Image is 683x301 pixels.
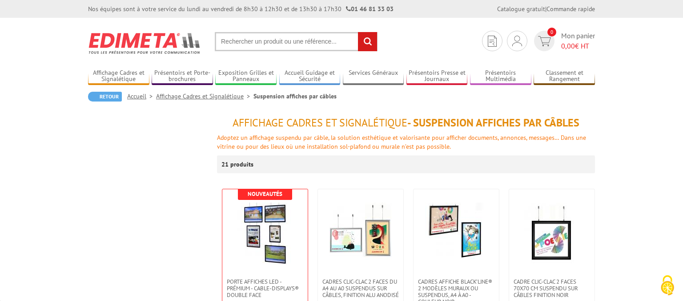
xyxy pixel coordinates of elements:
a: Cadres Clic-Clac 2 faces du A4 au A0 suspendus sur câbles, finition alu anodisé [318,278,403,298]
img: Cadres Clic-Clac 2 faces du A4 au A0 suspendus sur câbles, finition alu anodisé [329,203,392,265]
img: Edimeta [88,27,201,60]
a: Présentoirs Presse et Journaux [406,69,468,84]
a: Exposition Grilles et Panneaux [215,69,277,84]
span: Cadre Clic-Clac 2 faces 70x70 cm suspendu sur câbles finition noir [514,278,590,298]
strong: 01 46 81 33 03 [346,5,394,13]
h1: - Suspension affiches par câbles [217,117,595,129]
img: devis rapide [488,36,497,47]
a: Accueil Guidage et Sécurité [279,69,341,84]
a: Classement et Rangement [534,69,595,84]
a: Retour [88,92,122,102]
a: Affichage Cadres et Signalétique [88,69,149,84]
img: Cadres affiche Black’Line® 2 modèles muraux ou suspendus, A4 à A0 - couleur noir [425,203,487,265]
a: Porte Affiches LED - Prémium - Cable-Displays® Double face [222,278,308,298]
div: Nos équipes sont à votre service du lundi au vendredi de 8h30 à 12h30 et de 13h30 à 17h30 [88,4,394,13]
a: Cadre Clic-Clac 2 faces 70x70 cm suspendu sur câbles finition noir [509,278,595,298]
font: Adoptez un affichage suspendu par câble, la solution esthétique et valorisante pour afficher docu... [217,134,586,150]
a: Présentoirs et Porte-brochures [152,69,213,84]
a: Affichage Cadres et Signalétique [156,92,253,100]
a: Catalogue gratuit [497,5,545,13]
input: Rechercher un produit ou une référence... [215,32,378,51]
span: 0,00 [561,41,575,50]
button: Cookies (fenêtre modale) [652,271,683,301]
a: Accueil [127,92,156,100]
b: Nouveautés [248,190,282,198]
p: 21 produits [221,155,255,173]
img: devis rapide [512,36,522,46]
input: rechercher [358,32,377,51]
img: Cookies (fenêtre modale) [656,274,679,297]
img: devis rapide [538,36,551,46]
a: Présentoirs Multimédia [470,69,531,84]
span: Mon panier [561,31,595,51]
a: Services Généraux [343,69,404,84]
span: Affichage Cadres et Signalétique [233,116,407,130]
a: Commande rapide [546,5,595,13]
span: 0 [547,28,556,37]
img: Porte Affiches LED - Prémium - Cable-Displays® Double face [234,203,296,265]
span: € HT [561,41,595,51]
span: Porte Affiches LED - Prémium - Cable-Displays® Double face [227,278,303,298]
img: Cadre Clic-Clac 2 faces 70x70 cm suspendu sur câbles finition noir [521,203,583,265]
a: devis rapide 0 Mon panier 0,00€ HT [532,31,595,51]
div: | [497,4,595,13]
span: Cadres Clic-Clac 2 faces du A4 au A0 suspendus sur câbles, finition alu anodisé [322,278,399,298]
li: Suspension affiches par câbles [253,92,337,101]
